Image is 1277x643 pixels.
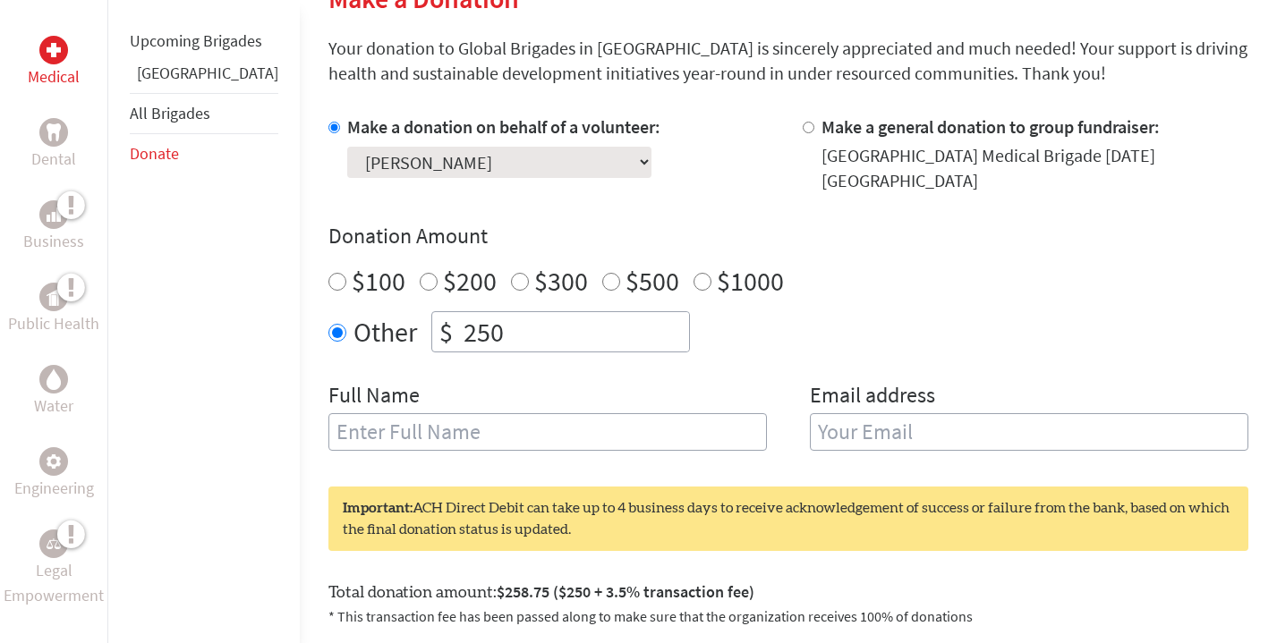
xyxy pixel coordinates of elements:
[497,581,754,602] span: $258.75 ($250 + 3.5% transaction fee)
[8,311,99,336] p: Public Health
[353,311,417,352] label: Other
[39,118,68,147] div: Dental
[810,413,1248,451] input: Your Email
[4,558,104,608] p: Legal Empowerment
[443,264,497,298] label: $200
[39,365,68,393] div: Water
[31,118,76,172] a: DentalDental
[328,605,1248,627] p: * This transaction fee has been passed along to make sure that the organization receives 100% of ...
[347,115,660,138] label: Make a donation on behalf of a volunteer:
[47,538,61,549] img: Legal Empowerment
[14,447,94,501] a: EngineeringEngineering
[39,200,68,229] div: Business
[328,381,420,413] label: Full Name
[47,288,61,306] img: Public Health
[534,264,588,298] label: $300
[130,61,278,93] li: Greece
[352,264,405,298] label: $100
[460,312,689,351] input: Enter Amount
[14,476,94,501] p: Engineering
[47,43,61,57] img: Medical
[23,229,84,254] p: Business
[4,529,104,608] a: Legal EmpowermentLegal Empowerment
[328,413,767,451] input: Enter Full Name
[47,123,61,140] img: Dental
[343,501,413,515] strong: Important:
[328,222,1248,250] h4: Donation Amount
[31,147,76,172] p: Dental
[28,64,80,89] p: Medical
[822,143,1248,193] div: [GEOGRAPHIC_DATA] Medical Brigade [DATE] [GEOGRAPHIC_DATA]
[810,381,935,413] label: Email address
[130,21,278,61] li: Upcoming Brigades
[432,312,460,351] div: $
[130,93,278,134] li: All Brigades
[328,486,1248,551] div: ACH Direct Debit can take up to 4 business days to receive acknowledgement of success or failure ...
[34,393,73,419] p: Water
[130,30,262,51] a: Upcoming Brigades
[23,200,84,254] a: BusinessBusiness
[47,454,61,469] img: Engineering
[130,103,210,123] a: All Brigades
[137,63,278,83] a: [GEOGRAPHIC_DATA]
[8,283,99,336] a: Public HealthPublic Health
[39,36,68,64] div: Medical
[717,264,784,298] label: $1000
[328,36,1248,86] p: Your donation to Global Brigades in [GEOGRAPHIC_DATA] is sincerely appreciated and much needed! Y...
[47,207,61,222] img: Business
[130,134,278,173] li: Donate
[822,115,1160,138] label: Make a general donation to group fundraiser:
[130,143,179,164] a: Donate
[34,365,73,419] a: WaterWater
[328,580,754,605] label: Total donation amount:
[626,264,679,298] label: $500
[47,368,61,389] img: Water
[39,529,68,558] div: Legal Empowerment
[28,36,80,89] a: MedicalMedical
[39,283,68,311] div: Public Health
[39,447,68,476] div: Engineering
